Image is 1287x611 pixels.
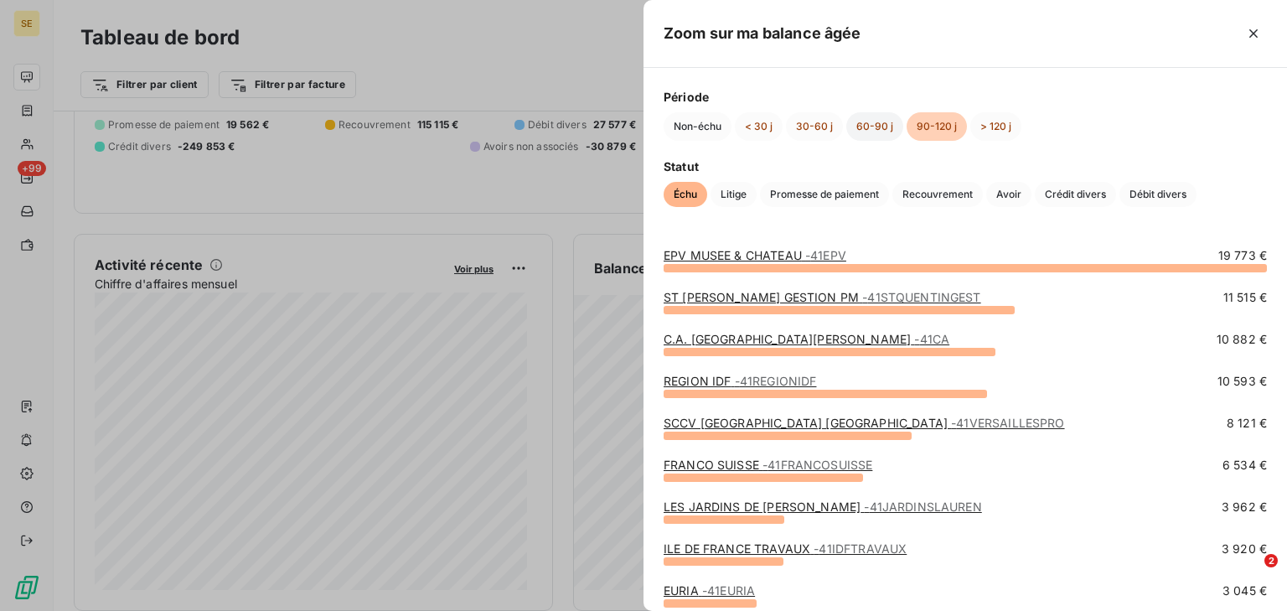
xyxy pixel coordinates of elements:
span: Période [664,88,1267,106]
button: Échu [664,182,707,207]
button: Recouvrement [892,182,983,207]
button: 60-90 j [846,112,903,141]
a: ILE DE FRANCE TRAVAUX [664,541,907,556]
a: SCCV [GEOGRAPHIC_DATA] [GEOGRAPHIC_DATA] [664,416,1065,430]
span: - 41FRANCOSUISSE [762,458,872,472]
button: 30-60 j [786,112,843,141]
span: 6 534 € [1222,457,1267,474]
span: 10 882 € [1217,331,1267,348]
button: > 120 j [970,112,1021,141]
span: 3 920 € [1222,541,1267,557]
a: C.A. [GEOGRAPHIC_DATA][PERSON_NAME] [664,332,949,346]
span: 10 593 € [1217,373,1267,390]
span: - 41EURIA [702,583,755,598]
a: ST [PERSON_NAME] GESTION PM [664,290,981,304]
span: 11 515 € [1223,289,1267,306]
a: EPV MUSEE & CHATEAU [664,248,846,262]
a: FRANCO SUISSE [664,458,872,472]
button: Promesse de paiement [760,182,889,207]
button: Débit divers [1119,182,1197,207]
button: Avoir [986,182,1031,207]
span: - 41JARDINSLAUREN [864,500,981,514]
span: 19 773 € [1218,247,1267,264]
a: REGION IDF [664,374,816,388]
a: EURIA [664,583,755,598]
span: - 41STQUENTINGEST [862,290,980,304]
span: 2 [1264,554,1278,567]
span: 3 962 € [1222,499,1267,515]
button: Crédit divers [1035,182,1116,207]
span: - 41VERSAILLESPRO [951,416,1064,430]
button: Non-échu [664,112,731,141]
span: - 41IDFTRAVAUX [814,541,907,556]
h5: Zoom sur ma balance âgée [664,22,861,45]
a: LES JARDINS DE [PERSON_NAME] [664,500,982,514]
span: 3 045 € [1222,583,1267,599]
button: 90-120 j [907,112,967,141]
iframe: Intercom live chat [1230,554,1270,594]
span: - 41REGIONIDF [735,374,817,388]
button: < 30 j [735,112,783,141]
span: - 41CA [914,332,949,346]
span: 8 121 € [1227,415,1267,432]
span: - 41EPV [805,248,846,262]
span: Statut [664,158,1267,175]
button: Litige [711,182,757,207]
